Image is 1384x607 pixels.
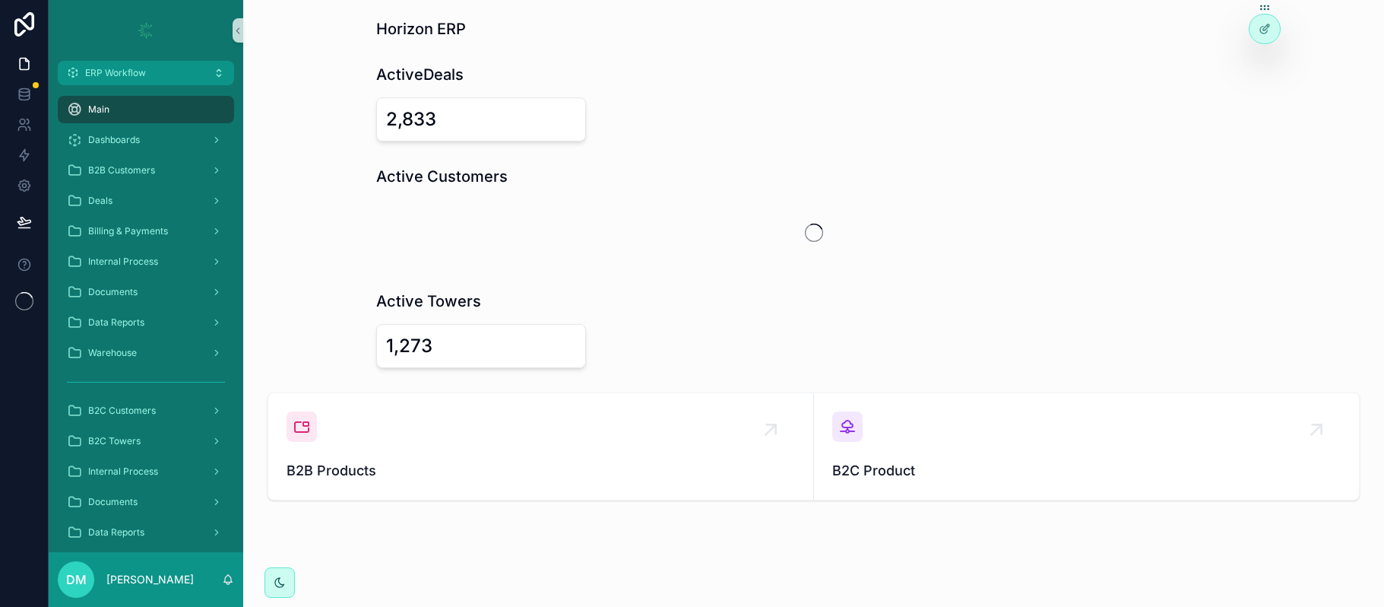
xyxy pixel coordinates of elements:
span: Main [88,103,109,116]
span: Deals [88,195,112,207]
a: B2C Towers [58,427,234,455]
span: B2C Towers [88,435,141,447]
div: 2,833 [386,107,436,132]
span: B2C Customers [88,405,156,417]
a: Main [58,96,234,123]
span: Warehouse [88,347,137,359]
span: Dashboards [88,134,140,146]
div: 1,273 [386,334,432,358]
span: Billing & Payments [88,225,168,237]
span: Data Reports [88,316,144,329]
a: B2C Product [814,393,1360,500]
a: Warehouse [58,339,234,367]
a: B2B Products [268,393,814,500]
h1: Horizon ERP [376,18,466,40]
h1: ActiveDeals [376,64,464,85]
span: Documents [88,496,138,508]
p: [PERSON_NAME] [106,572,194,587]
a: Dashboards [58,126,234,154]
span: B2B Customers [88,164,155,176]
a: Deals [58,187,234,215]
a: Internal Process [58,248,234,275]
span: Data Reports [88,526,144,539]
a: Data Reports [58,309,234,336]
a: Internal Process [58,458,234,485]
span: ERP Workflow [85,67,146,79]
a: Documents [58,278,234,306]
a: Documents [58,488,234,516]
h1: Active Towers [376,291,481,312]
span: DM [66,570,87,589]
img: App logo [134,18,158,43]
span: Internal Process [88,256,158,268]
a: Data Reports [58,519,234,546]
div: scrollable content [49,85,243,552]
a: Billing & Payments [58,218,234,245]
a: B2C Customers [58,397,234,424]
span: B2C Product [832,460,1341,481]
span: B2B Products [287,460,795,481]
span: Internal Process [88,466,158,478]
a: B2B Customers [58,157,234,184]
button: ERP Workflow [58,61,234,85]
span: Documents [88,286,138,298]
h1: Active Customers [376,166,508,187]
